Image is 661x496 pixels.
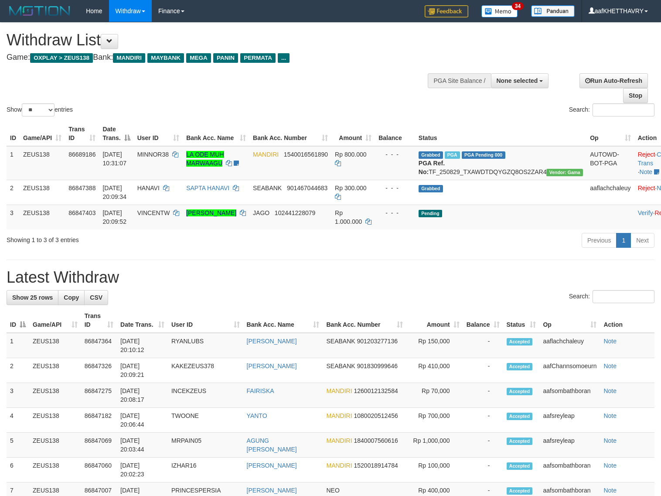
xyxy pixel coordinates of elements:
[134,121,183,146] th: User ID: activate to sort column ascending
[507,413,533,420] span: Accepted
[186,151,224,167] a: LA ODE MUH MARWAAGU
[582,233,617,248] a: Previous
[603,363,617,369] a: Note
[81,358,117,383] td: 86847326
[213,53,238,63] span: PANIN
[406,408,463,433] td: Rp 700,000
[186,185,229,192] a: SAPTA HANAVI
[354,412,398,419] span: Copy 1080020512456 to clipboard
[326,387,352,394] span: MANDIRI
[326,437,352,444] span: MANDIRI
[378,184,412,192] div: - - -
[29,433,81,458] td: ZEUS138
[354,462,398,469] span: Copy 1520018914784 to clipboard
[247,437,297,453] a: AGUNG [PERSON_NAME]
[335,151,366,158] span: Rp 800.000
[378,150,412,159] div: - - -
[326,412,352,419] span: MANDIRI
[247,412,267,419] a: YANTO
[406,433,463,458] td: Rp 1,000,000
[7,458,29,482] td: 6
[323,308,406,333] th: Bank Acc. Number: activate to sort column ascending
[7,205,20,229] td: 3
[593,290,654,303] input: Search:
[247,338,297,345] a: [PERSON_NAME]
[603,338,617,345] a: Note
[29,383,81,408] td: ZEUS138
[64,294,79,301] span: Copy
[284,151,328,158] span: Copy 1540016561890 to clipboard
[512,2,524,10] span: 34
[275,209,315,216] span: Copy 102441228079 to clipboard
[569,103,654,116] label: Search:
[507,438,533,445] span: Accepted
[445,151,460,159] span: Marked by aafkaynarin
[253,209,269,216] span: JAGO
[81,458,117,482] td: 86847060
[638,185,655,192] a: Reject
[7,4,73,17] img: MOTION_logo.png
[81,408,117,433] td: 86847182
[168,433,243,458] td: MRPAIN05
[7,53,432,62] h4: Game: Bank:
[12,294,53,301] span: Show 25 rows
[630,233,654,248] a: Next
[81,333,117,358] td: 86847364
[65,121,99,146] th: Trans ID: activate to sort column ascending
[419,210,442,217] span: Pending
[137,151,169,158] span: MINNOR38
[7,146,20,180] td: 1
[102,209,126,225] span: [DATE] 20:09:52
[539,308,600,333] th: Op: activate to sort column ascending
[168,308,243,333] th: User ID: activate to sort column ascending
[463,383,503,408] td: -
[247,387,274,394] a: FAIRISKA
[29,458,81,482] td: ZEUS138
[29,358,81,383] td: ZEUS138
[137,185,160,192] span: HANAVI
[331,121,375,146] th: Amount: activate to sort column ascending
[462,151,505,159] span: PGA Pending
[20,121,65,146] th: Game/API: activate to sort column ascending
[593,103,654,116] input: Search:
[335,185,366,192] span: Rp 300.000
[168,408,243,433] td: TWOONE
[603,462,617,469] a: Note
[7,433,29,458] td: 5
[378,209,412,217] div: - - -
[117,458,168,482] td: [DATE] 20:02:23
[640,168,653,175] a: Note
[406,383,463,408] td: Rp 70,000
[357,363,398,369] span: Copy 901830999646 to clipboard
[354,437,398,444] span: Copy 1840007560616 to clipboard
[68,185,95,192] span: 86847388
[168,383,243,408] td: INCEKZEUS
[84,290,108,305] a: CSV
[20,146,65,180] td: ZEUS138
[539,433,600,458] td: aafsreyleap
[481,5,518,17] img: Button%20Memo.svg
[586,121,634,146] th: Op: activate to sort column ascending
[81,383,117,408] td: 86847275
[603,412,617,419] a: Note
[419,185,443,192] span: Grabbed
[7,103,73,116] label: Show entries
[406,358,463,383] td: Rp 410,000
[7,358,29,383] td: 2
[503,308,540,333] th: Status: activate to sort column ascending
[539,333,600,358] td: aaflachchaleuy
[425,5,468,17] img: Feedback.jpg
[186,53,211,63] span: MEGA
[117,308,168,333] th: Date Trans.: activate to sort column ascending
[638,151,655,158] a: Reject
[579,73,648,88] a: Run Auto-Refresh
[415,121,586,146] th: Status
[168,333,243,358] td: RYANLUBS
[240,53,276,63] span: PERMATA
[463,408,503,433] td: -
[278,53,290,63] span: ...
[249,121,331,146] th: Bank Acc. Number: activate to sort column ascending
[90,294,102,301] span: CSV
[406,308,463,333] th: Amount: activate to sort column ascending
[415,146,586,180] td: TF_250829_TXAWDTDQYGZQ8OS2ZAR4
